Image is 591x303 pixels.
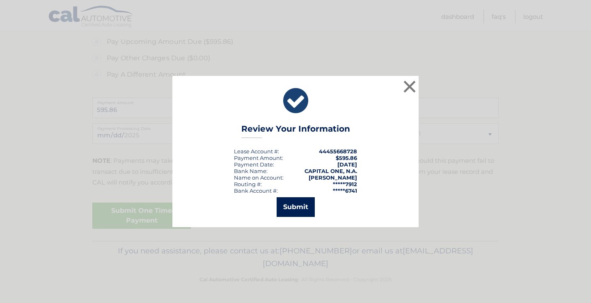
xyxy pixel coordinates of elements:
div: Bank Name: [234,168,268,174]
div: Routing #: [234,181,262,187]
span: $595.86 [336,155,357,161]
span: [DATE] [337,161,357,168]
div: Lease Account #: [234,148,279,155]
strong: [PERSON_NAME] [309,174,357,181]
div: Name on Account: [234,174,284,181]
span: Payment Date [234,161,273,168]
button: Submit [277,197,315,217]
div: Payment Amount: [234,155,283,161]
div: Bank Account #: [234,187,278,194]
div: : [234,161,274,168]
strong: CAPITAL ONE, N.A. [305,168,357,174]
h3: Review Your Information [241,124,350,138]
button: × [401,78,418,95]
strong: 44455668728 [319,148,357,155]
